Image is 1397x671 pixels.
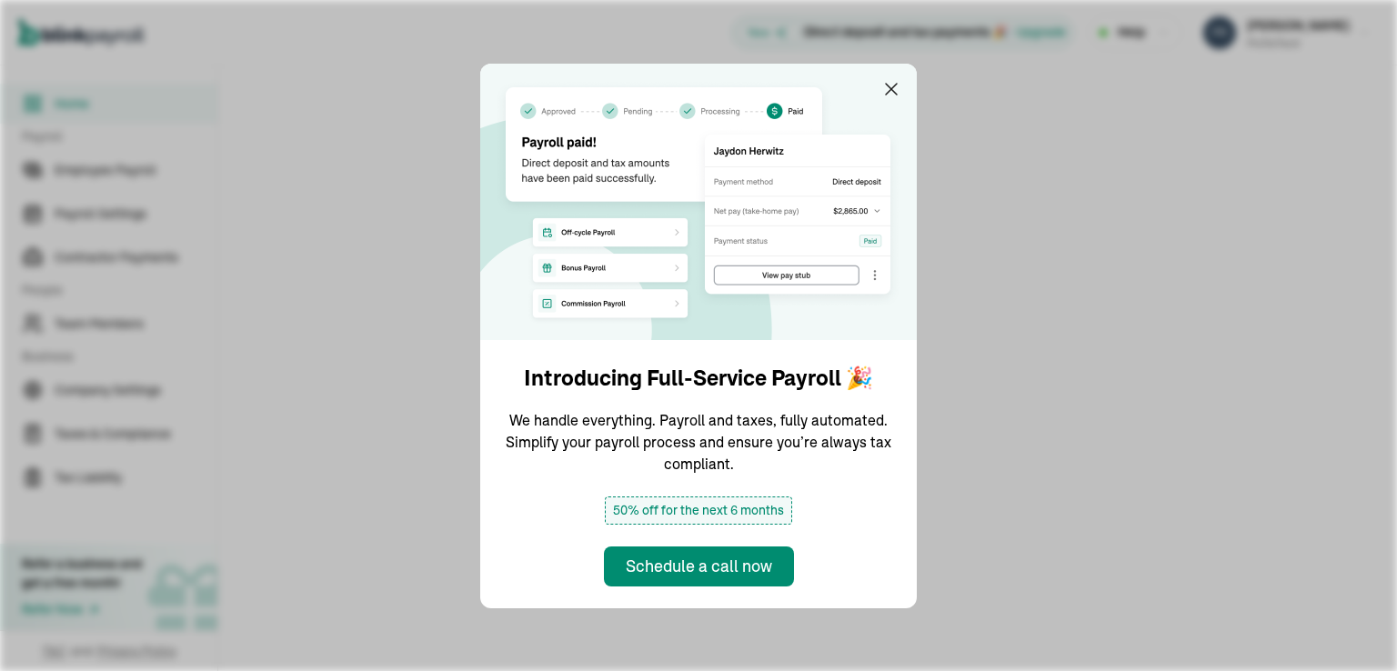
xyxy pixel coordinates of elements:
[605,496,792,525] span: 50% off for the next 6 months
[604,546,794,586] button: Schedule a call now
[524,362,873,395] h1: Introducing Full-Service Payroll 🎉
[502,409,895,475] p: We handle everything. Payroll and taxes, fully automated. Simplify your payroll process and ensur...
[626,554,772,578] div: Schedule a call now
[480,64,917,340] img: announcement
